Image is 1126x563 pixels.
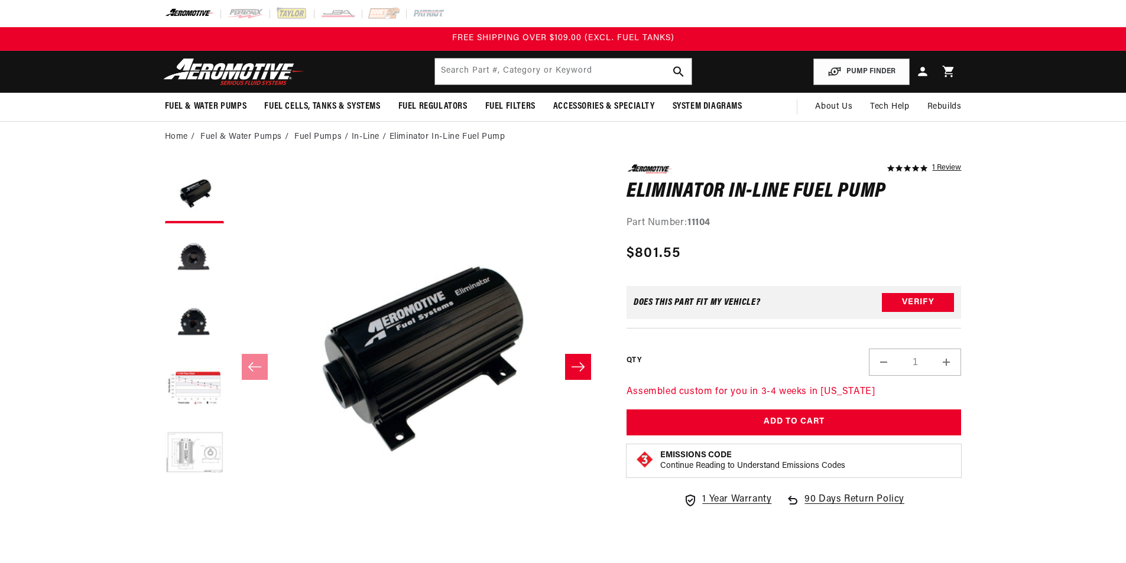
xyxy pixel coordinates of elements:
[165,424,224,483] button: Load image 5 in gallery view
[861,93,918,121] summary: Tech Help
[627,356,641,366] label: QTY
[435,58,692,84] input: Search by Part Number, Category or Keyword
[553,100,655,113] span: Accessories & Specialty
[165,131,188,144] a: Home
[660,461,845,471] p: Continue Reading to Understand Emissions Codes
[627,409,962,436] button: Add to Cart
[702,492,771,507] span: 1 Year Warranty
[804,492,904,519] span: 90 Days Return Policy
[634,298,761,307] div: Does This part fit My vehicle?
[932,164,961,173] a: 1 reviews
[242,354,268,380] button: Slide left
[882,293,954,312] button: Verify
[165,100,247,113] span: Fuel & Water Pumps
[673,100,742,113] span: System Diagrams
[660,451,732,460] strong: Emissions Code
[255,93,389,121] summary: Fuel Cells, Tanks & Systems
[390,131,505,144] li: Eliminator In-Line Fuel Pump
[786,492,904,519] a: 90 Days Return Policy
[390,93,476,121] summary: Fuel Regulators
[627,183,962,201] h1: Eliminator In-Line Fuel Pump
[635,450,654,469] img: Emissions code
[627,385,962,400] p: Assembled custom for you in 3-4 weeks in [US_STATE]
[165,359,224,418] button: Load image 4 in gallery view
[565,354,591,380] button: Slide right
[476,93,544,121] summary: Fuel Filters
[452,34,674,43] span: FREE SHIPPING OVER $109.00 (EXCL. FUEL TANKS)
[156,93,256,121] summary: Fuel & Water Pumps
[352,131,390,144] li: In-Line
[815,102,852,111] span: About Us
[813,58,910,85] button: PUMP FINDER
[200,131,282,144] a: Fuel & Water Pumps
[165,164,224,223] button: Load image 1 in gallery view
[919,93,971,121] summary: Rebuilds
[660,450,845,471] button: Emissions CodeContinue Reading to Understand Emissions Codes
[627,243,680,264] span: $801.55
[806,93,861,121] a: About Us
[398,100,468,113] span: Fuel Regulators
[683,492,771,507] a: 1 Year Warranty
[165,294,224,353] button: Load image 3 in gallery view
[687,218,710,227] strong: 11104
[927,100,962,113] span: Rebuilds
[160,58,308,86] img: Aeromotive
[165,131,962,144] nav: breadcrumbs
[666,58,692,84] button: search button
[264,100,380,113] span: Fuel Cells, Tanks & Systems
[870,100,909,113] span: Tech Help
[485,100,536,113] span: Fuel Filters
[627,216,962,231] div: Part Number:
[165,229,224,288] button: Load image 2 in gallery view
[664,93,751,121] summary: System Diagrams
[544,93,664,121] summary: Accessories & Specialty
[294,131,342,144] a: Fuel Pumps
